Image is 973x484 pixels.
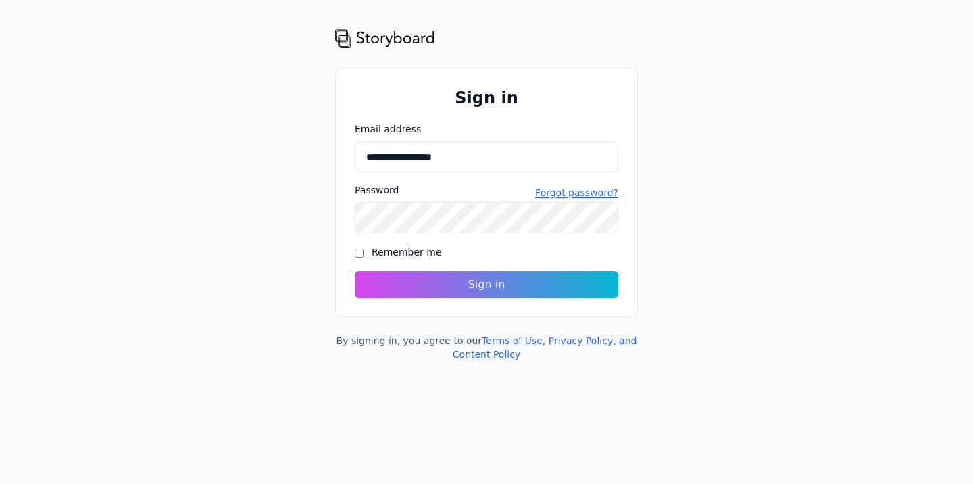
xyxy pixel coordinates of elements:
[355,122,618,136] label: Email address
[535,186,618,199] button: Forgot password?
[335,334,638,361] div: By signing in, you agree to our
[372,247,442,258] label: Remember me
[335,27,435,49] img: storyboard
[453,335,637,360] a: Terms of Use, Privacy Policy, and Content Policy
[355,271,618,298] button: Sign in
[355,183,399,197] label: Password
[355,87,618,109] h1: Sign in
